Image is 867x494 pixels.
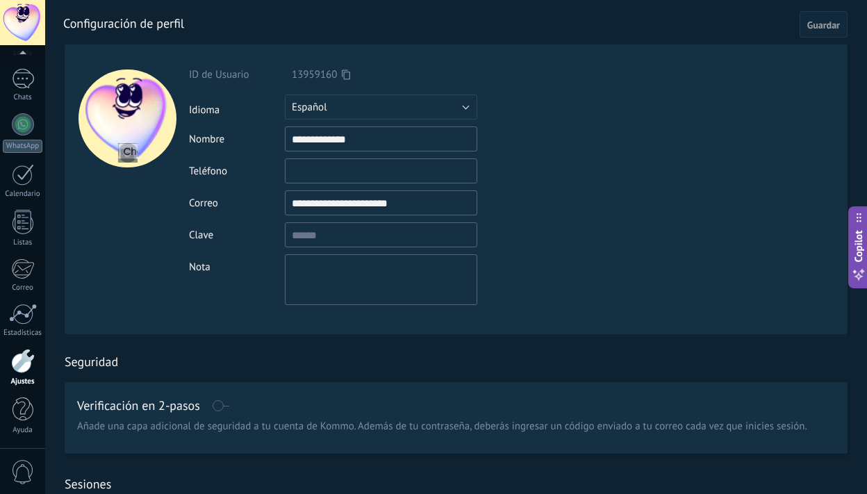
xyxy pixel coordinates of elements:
[3,190,43,199] div: Calendario
[189,68,285,81] div: ID de Usuario
[189,165,285,178] div: Teléfono
[852,230,866,262] span: Copilot
[3,140,42,153] div: WhatsApp
[189,229,285,242] div: Clave
[65,476,111,492] h1: Sesiones
[292,68,337,81] span: 13959160
[189,98,285,117] div: Idioma
[800,11,848,38] button: Guardar
[65,354,118,370] h1: Seguridad
[3,377,43,386] div: Ajustes
[77,400,200,411] h1: Verificación en 2-pasos
[807,20,840,30] span: Guardar
[189,197,285,210] div: Correo
[292,101,327,114] span: Español
[3,93,43,102] div: Chats
[3,238,43,247] div: Listas
[189,133,285,146] div: Nombre
[189,254,285,274] div: Nota
[3,283,43,293] div: Correo
[3,426,43,435] div: Ayuda
[3,329,43,338] div: Estadísticas
[77,420,807,434] span: Añade una capa adicional de seguridad a tu cuenta de Kommo. Además de tu contraseña, deberás ingr...
[285,94,477,120] button: Español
